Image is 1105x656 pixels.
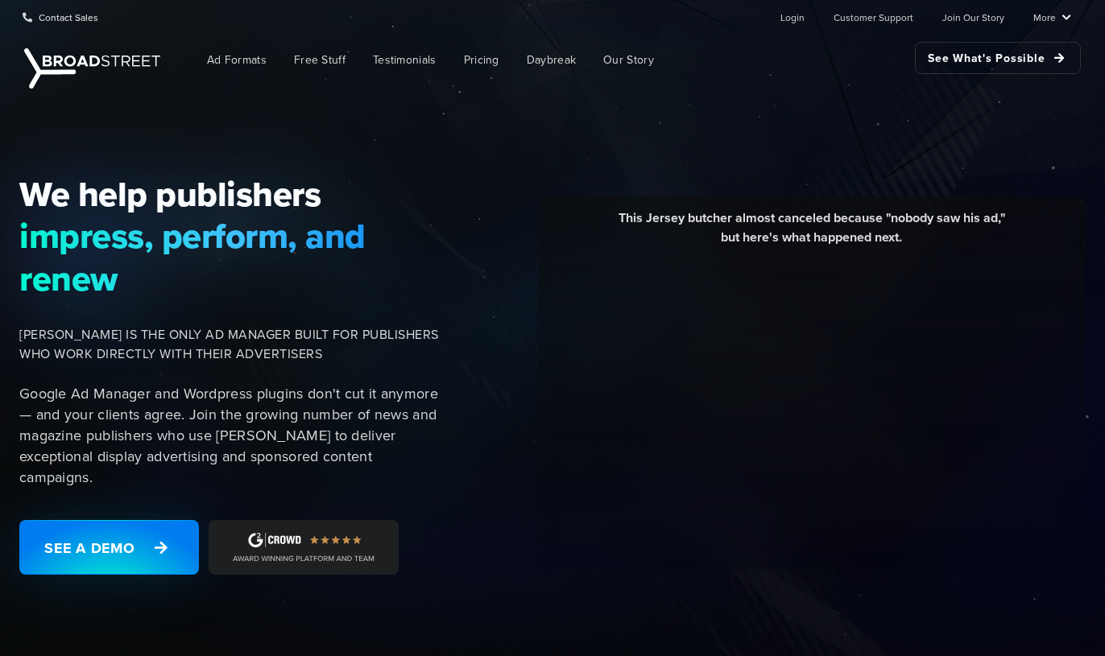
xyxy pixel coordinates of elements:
[19,173,443,215] span: We help publishers
[942,1,1004,33] a: Join Our Story
[550,259,1074,553] iframe: YouTube video player
[19,215,443,299] span: impress, perform, and renew
[207,52,267,68] span: Ad Formats
[294,52,346,68] span: Free Stuff
[23,1,98,33] a: Contact Sales
[591,42,666,78] a: Our Story
[780,1,805,33] a: Login
[361,42,449,78] a: Testimonials
[19,325,443,364] span: [PERSON_NAME] IS THE ONLY AD MANAGER BUILT FOR PUBLISHERS WHO WORK DIRECTLY WITH THEIR ADVERTISERS
[195,42,279,78] a: Ad Formats
[527,52,576,68] span: Daybreak
[19,383,443,488] p: Google Ad Manager and Wordpress plugins don't cut it anymore — and your clients agree. Join the g...
[169,34,1081,86] nav: Main
[834,1,913,33] a: Customer Support
[915,42,1081,74] a: See What's Possible
[19,520,199,575] a: See a Demo
[550,208,1074,259] div: This Jersey butcher almost canceled because "nobody saw his ad," but here's what happened next.
[282,42,358,78] a: Free Stuff
[515,42,588,78] a: Daybreak
[603,52,654,68] span: Our Story
[1033,1,1071,33] a: More
[373,52,437,68] span: Testimonials
[452,42,511,78] a: Pricing
[24,48,160,89] img: Broadstreet | The Ad Manager for Small Publishers
[464,52,499,68] span: Pricing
